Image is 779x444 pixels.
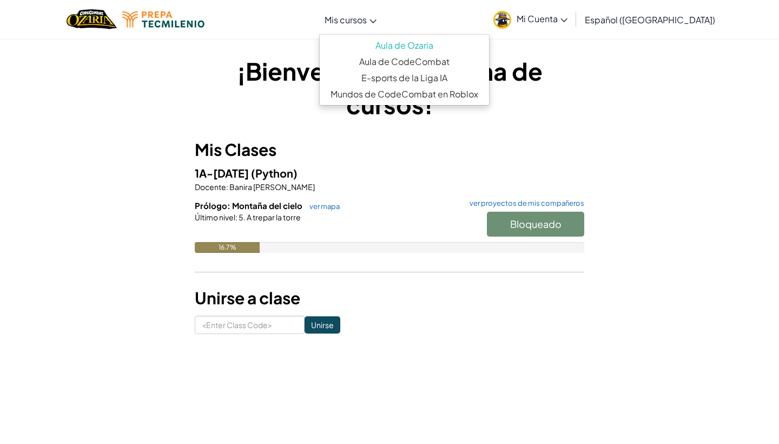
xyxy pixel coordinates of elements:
div: 16.7% [195,242,260,253]
a: Aula de CodeCombat [320,54,489,70]
h1: ¡Bienvenido a tu página de cursos! [195,54,584,121]
span: 1A-[DATE] [195,166,251,180]
input: Unirse [305,316,340,334]
h3: Mis Clases [195,138,584,162]
a: Ozaria by CodeCombat logo [67,8,117,30]
a: Español ([GEOGRAPHIC_DATA]) [579,5,721,34]
span: Prólogo: Montaña del cielo [195,200,304,211]
span: 5. [237,212,246,222]
a: ver proyectos de mis compañeros [464,200,584,207]
span: Último nivel [195,212,235,222]
img: avatar [493,11,511,29]
span: Mi Cuenta [517,13,567,24]
a: ver mapa [304,202,340,211]
span: Español ([GEOGRAPHIC_DATA]) [585,14,715,25]
span: : [235,212,237,222]
a: Aula de Ozaria [320,37,489,54]
a: E-sports de la Liga IA [320,70,489,86]
a: Mi Cuenta [488,2,573,36]
a: Mis cursos [319,5,382,34]
input: <Enter Class Code> [195,316,305,334]
span: Mis cursos [325,14,367,25]
img: Tecmilenio logo [122,11,204,28]
img: Home [67,8,117,30]
span: Banira [PERSON_NAME] [228,182,315,192]
span: (Python) [251,166,298,180]
span: : [226,182,228,192]
span: Docente [195,182,226,192]
a: Mundos de CodeCombat en Roblox [320,86,489,102]
h3: Unirse a clase [195,286,584,310]
span: A trepar la torre [246,212,301,222]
